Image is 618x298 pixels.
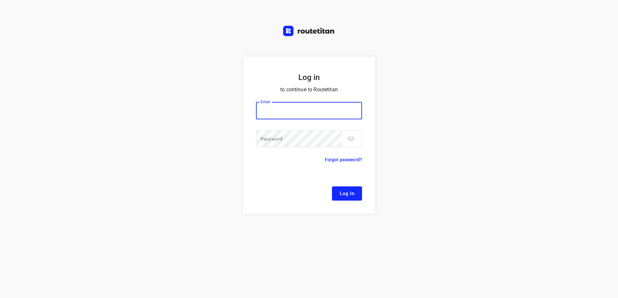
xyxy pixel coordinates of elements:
[345,132,357,145] button: toggle password visibility
[332,186,362,201] button: Log In
[340,189,354,198] span: Log In
[283,26,335,36] img: Routetitan
[256,72,362,83] h5: Log in
[256,85,362,94] p: to continue to Routetitan
[325,156,362,164] p: Forgot password?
